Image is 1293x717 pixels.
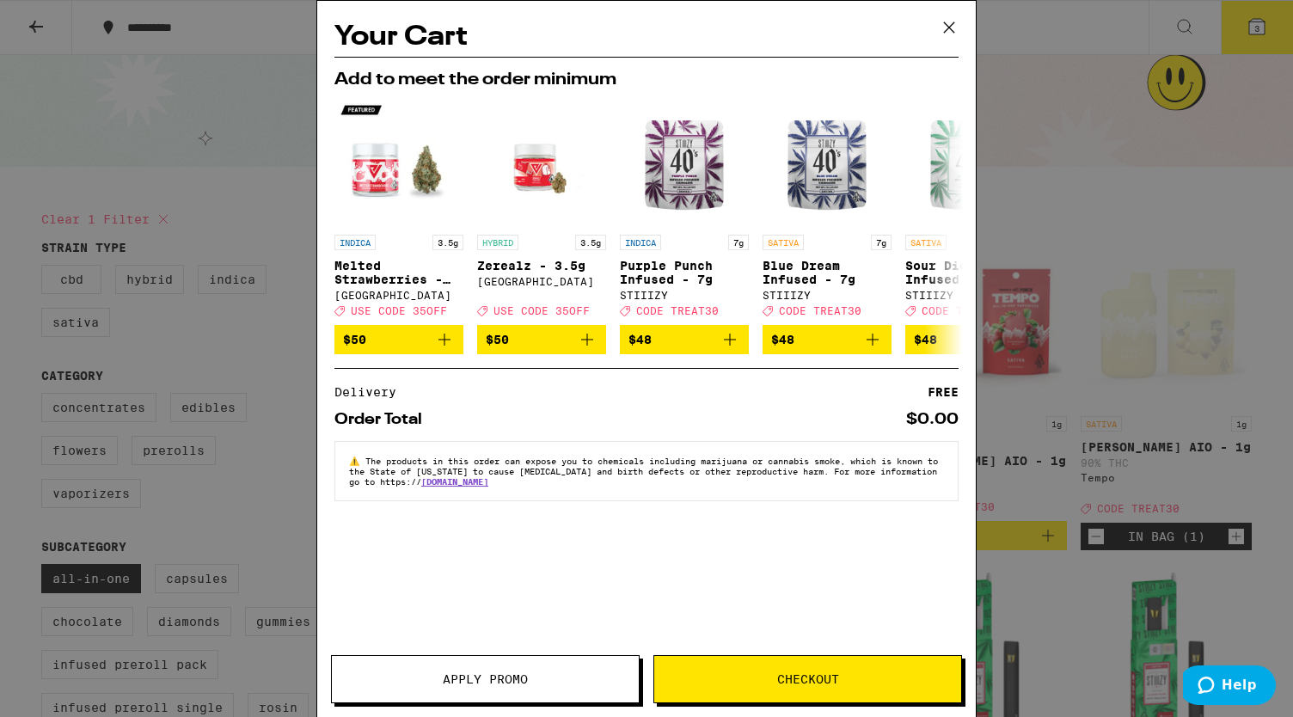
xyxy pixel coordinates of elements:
img: STIIIZY - Purple Punch Infused - 7g [620,97,749,226]
img: Ember Valley - Melted Strawberries - 3.5g [334,97,463,226]
span: $50 [343,333,366,346]
span: CODE TREAT30 [636,305,719,316]
a: [DOMAIN_NAME] [421,476,488,487]
button: Add to bag [334,325,463,354]
p: Sour Diesel Infused - 7g [905,259,1034,286]
p: Blue Dream Infused - 7g [763,259,892,286]
div: STIIIZY [620,290,749,301]
span: ⚠️ [349,456,365,466]
p: 3.5g [432,235,463,250]
div: $0.00 [906,412,959,427]
div: FREE [928,386,959,398]
div: Order Total [334,412,434,427]
div: Delivery [334,386,408,398]
button: Apply Promo [331,655,640,703]
span: CODE TREAT30 [779,305,861,316]
div: STIIIZY [763,290,892,301]
img: STIIIZY - Blue Dream Infused - 7g [763,97,892,226]
p: 3.5g [575,235,606,250]
span: USE CODE 35OFF [493,305,590,316]
img: STIIIZY - Sour Diesel Infused - 7g [905,97,1034,226]
span: USE CODE 35OFF [351,305,447,316]
p: Melted Strawberries - 3.5g [334,259,463,286]
a: Open page for Sour Diesel Infused - 7g from STIIIZY [905,97,1034,325]
span: $48 [914,333,937,346]
button: Add to bag [620,325,749,354]
iframe: Opens a widget where you can find more information [1183,665,1276,708]
img: Ember Valley - Zerealz - 3.5g [477,97,606,226]
span: $50 [486,333,509,346]
span: Checkout [777,673,839,685]
div: STIIIZY [905,290,1034,301]
p: HYBRID [477,235,518,250]
div: [GEOGRAPHIC_DATA] [334,290,463,301]
span: The products in this order can expose you to chemicals including marijuana or cannabis smoke, whi... [349,456,938,487]
button: Add to bag [905,325,1034,354]
p: INDICA [620,235,661,250]
button: Add to bag [763,325,892,354]
div: [GEOGRAPHIC_DATA] [477,276,606,287]
p: Purple Punch Infused - 7g [620,259,749,286]
a: Open page for Blue Dream Infused - 7g from STIIIZY [763,97,892,325]
a: Open page for Purple Punch Infused - 7g from STIIIZY [620,97,749,325]
p: SATIVA [763,235,804,250]
span: $48 [771,333,794,346]
a: Open page for Zerealz - 3.5g from Ember Valley [477,97,606,325]
p: SATIVA [905,235,947,250]
span: CODE TREAT30 [922,305,1004,316]
p: 7g [871,235,892,250]
h2: Your Cart [334,18,959,57]
span: Apply Promo [443,673,528,685]
p: 7g [728,235,749,250]
span: $48 [628,333,652,346]
h2: Add to meet the order minimum [334,71,959,89]
a: Open page for Melted Strawberries - 3.5g from Ember Valley [334,97,463,325]
p: Zerealz - 3.5g [477,259,606,273]
button: Checkout [653,655,962,703]
button: Add to bag [477,325,606,354]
